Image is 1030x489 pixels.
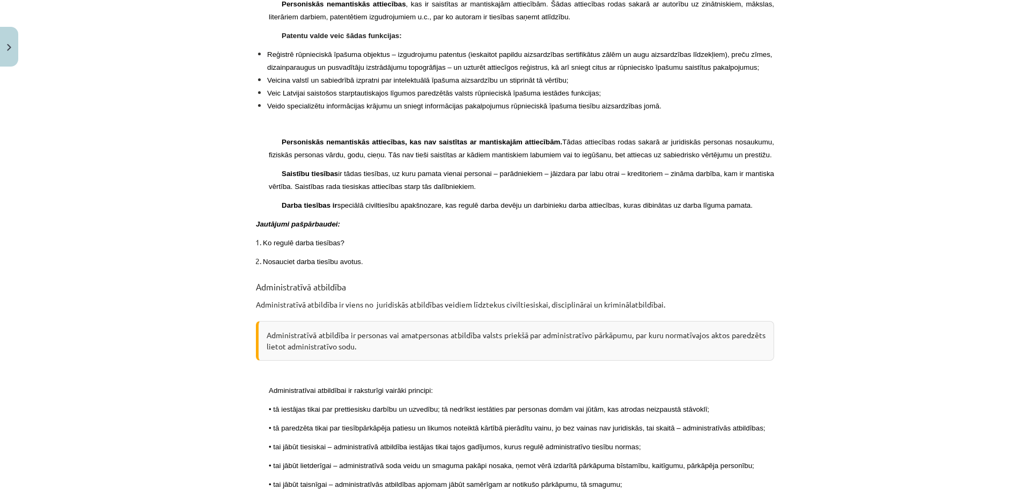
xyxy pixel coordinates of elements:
[269,138,774,159] span: Tādas attiecības rodas sakarā ar juridiskās personas nosaukumu, fiziskās personas vārdu, godu, ci...
[256,220,340,228] span: Jautājumi pašpārbaudei:
[267,76,569,84] span: Veicina valstī un sabiedrībā izpratni par intelektuālā īpašuma aizsardzību un stiprināt tā vērtību;
[269,386,433,395] span: Administratīvai atbildībai ir raksturīgi vairāki principi:
[269,443,641,451] span: • tai jābūt tiesiskai – administratīvā atbildība iestājas tikai tajos gadījumos, kurus regulē adm...
[269,424,766,432] span: • tā paredzēta tikai par tiesībpārkāpēja patiesu un likumos noteiktā kārtībā pierādītu vainu, jo ...
[269,170,774,191] span: ir tādas tiesības, uz kuru pamata vienai personai – parādniekiem – jāizdara par labu otrai – kred...
[256,321,774,361] div: Administratīvā atbildība ir personas vai amatpersonas atbildība valsts priekšā par administratīvo...
[267,102,661,110] span: Veido specializētu informācijas krājumu un sniegt informācijas pakalpojumus rūpnieciskā īpašuma t...
[282,138,562,146] span: Personiskās nemantiskās attiecības, kas nav saistītas ar mantiskajām attiecībām.
[282,32,402,40] span: Patentu valde veic šādas funkcijas:
[269,462,754,470] span: • tai jābūt lietderīgai – administratīvā soda veidu un smaguma pakāpi nosaka, ņemot vērā izdarītā...
[256,299,774,310] p: Administratīvā atbildība ir viens no juridiskās atbildības veidiem līdztekus civiltiesiskai, disc...
[267,50,772,71] span: Reģistrē rūpnieciskā īpašuma objektus – izgudrojumu patentus (ieskaitot papildu aizsardzības sert...
[263,239,344,247] span: Ko regulē darba tiesības?
[263,258,363,266] span: Nosauciet darba tiesību avotus.
[7,44,11,51] img: icon-close-lesson-0947bae3869378f0d4975bcd49f059093ad1ed9edebbc8119c70593378902aed.svg
[256,274,774,293] h3: Administratīvā atbildība
[282,170,338,178] span: Saistību tiesības
[269,405,709,413] span: • tā iestājas tikai par prettiesisku darbību un uzvedību; tā nedrīkst iestāties par personas domā...
[269,480,622,488] span: • tai jābūt taisnīgai – administratīvās atbildības apjomam jābūt samērīgam ar notikušo pārkāpumu,...
[267,89,601,97] span: Veic Latvijai saistošos starptautiskajos līgumos paredzētās valsts rūpnieciskā īpašuma iestādes f...
[337,201,753,209] span: speciālā civiltiesību apakšnozare, kas regulē darba devēju un darbinieku darba attiecības, kuras ...
[282,201,337,209] span: Darba tiesības ir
